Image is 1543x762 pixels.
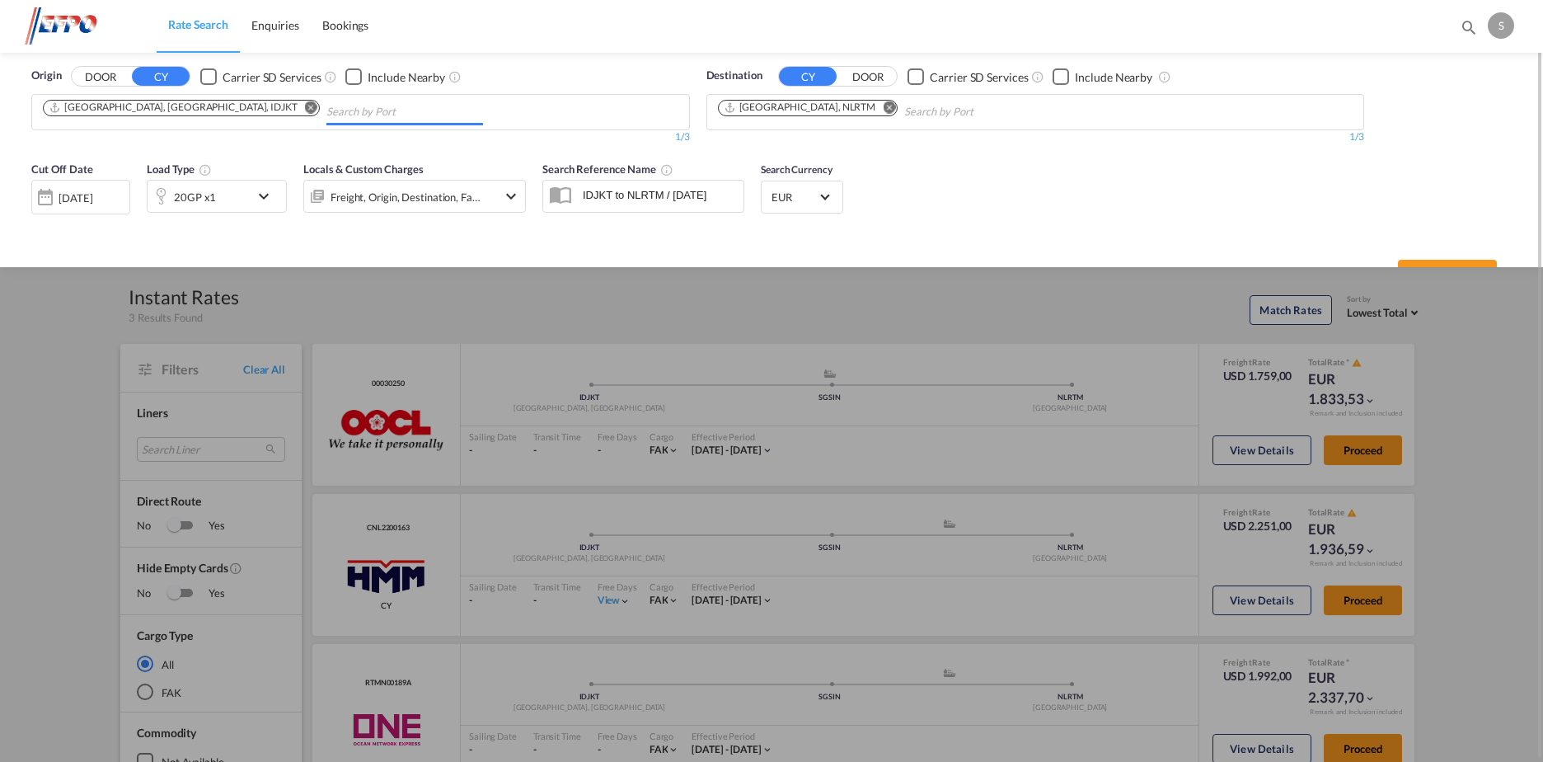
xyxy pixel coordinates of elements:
[324,70,337,83] md-icon: Unchecked: Search for CY (Container Yard) services for all selected carriers.Checked : Search for...
[542,162,673,176] span: Search Reference Name
[724,101,876,115] div: Rotterdam, NLRTM
[930,69,1028,86] div: Carrier SD Services
[174,186,216,209] div: 20GP x1
[908,68,1028,85] md-checkbox: Checkbox No Ink
[706,130,1365,144] div: 1/3
[1460,18,1478,43] div: icon-magnify
[1460,18,1478,36] md-icon: icon-magnify
[1488,12,1514,39] div: s
[72,68,129,87] button: DOOR
[200,68,321,85] md-checkbox: Checkbox No Ink
[223,69,321,86] div: Carrier SD Services
[31,180,130,214] div: [DATE]
[326,99,483,125] input: Chips input.
[49,101,298,115] div: Jakarta, Java, IDJKT
[761,163,832,176] span: Search Currency
[770,185,834,209] md-select: Select Currency: € EUREuro
[132,67,190,86] button: CY
[1306,265,1381,281] div: hide detailsicon-chevron-up
[771,190,818,205] span: EUR
[303,162,424,176] span: Locals & Custom Charges
[779,67,837,86] button: CY
[715,95,1068,125] md-chips-wrap: Chips container. Use arrow keys to select chips.
[147,162,212,176] span: Load Type
[147,180,287,213] div: 20GP x1icon-chevron-down
[660,163,673,176] md-icon: Your search will be saved by the below given name
[1031,70,1044,83] md-icon: Unchecked: Search for CY (Container Yard) services for all selected carriers.Checked : Search for...
[1158,70,1171,83] md-icon: Unchecked: Ignores neighbouring ports when fetching rates.Checked : Includes neighbouring ports w...
[294,101,319,117] button: Remove
[49,101,301,115] div: Press delete to remove this chip.
[1075,69,1152,86] div: Include Nearby
[345,68,445,85] md-checkbox: Checkbox No Ink
[331,186,481,209] div: Freight Origin Destination Factory Stuffing
[168,17,228,31] span: Rate Search
[1367,266,1381,281] md-icon: icon-chevron-up
[1053,68,1152,85] md-checkbox: Checkbox No Ink
[501,186,521,206] md-icon: icon-chevron-down
[31,213,44,235] md-datepicker: Select
[40,95,490,125] md-chips-wrap: Chips container. Use arrow keys to select chips.
[904,99,1061,125] input: Search by Port
[724,101,879,115] div: Press delete to remove this chip.
[31,130,690,144] div: 1/3
[322,18,368,32] span: Bookings
[1398,260,1497,289] button: SEARCH
[25,7,136,45] img: d38966e06f5511efa686cdb0e1f57a29.png
[199,163,212,176] md-icon: icon-information-outline
[448,70,462,83] md-icon: Unchecked: Ignores neighbouring ports when fetching rates.Checked : Includes neighbouring ports w...
[839,68,897,87] button: DOOR
[575,182,743,207] input: Search Reference Name
[303,180,526,213] div: Freight Origin Destination Factory Stuffingicon-chevron-down
[706,68,762,84] span: Destination
[59,190,92,205] div: [DATE]
[872,101,897,117] button: Remove
[254,186,282,206] md-icon: icon-chevron-down
[31,68,61,84] span: Origin
[368,69,445,86] div: Include Nearby
[251,18,299,32] span: Enquiries
[31,162,93,176] span: Cut Off Date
